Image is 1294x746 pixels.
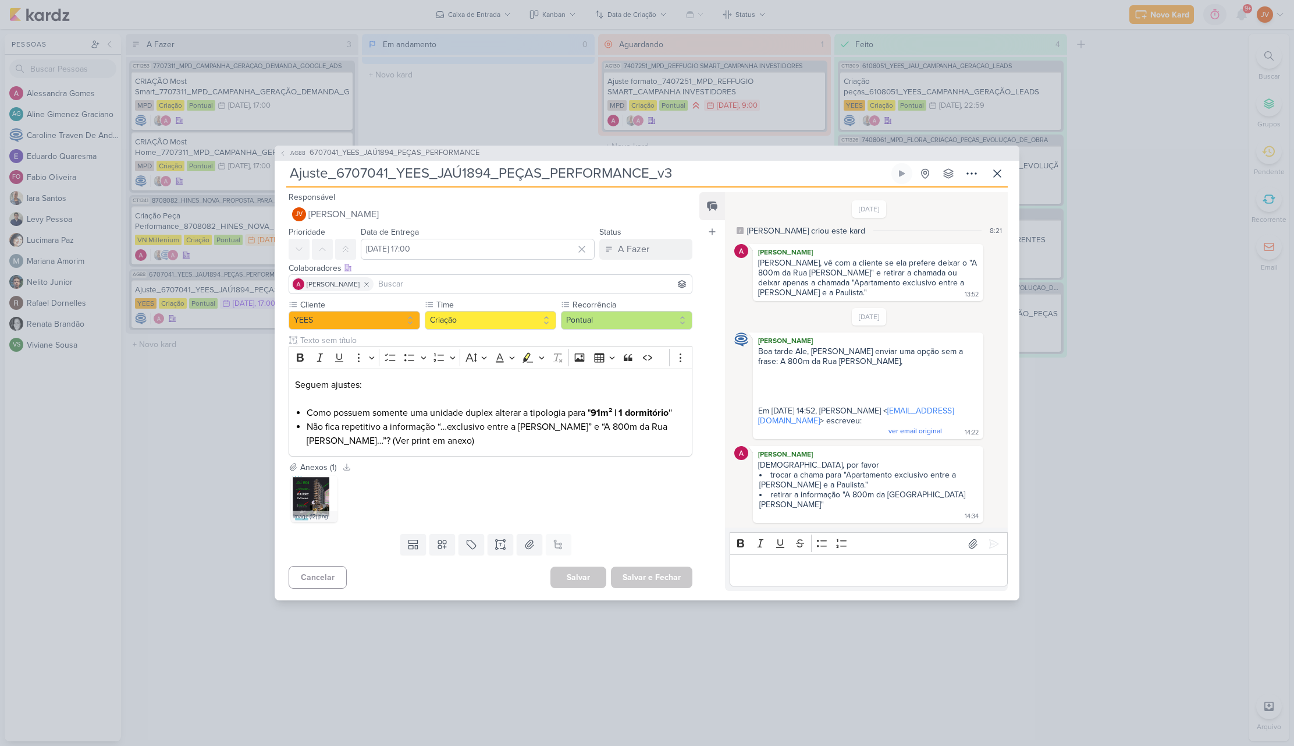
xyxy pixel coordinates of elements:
[307,279,360,289] span: [PERSON_NAME]
[298,334,692,347] input: Texto sem título
[293,278,304,290] img: Alessandra Gomes
[289,311,420,330] button: YEES
[289,566,347,589] button: Cancelar
[289,227,325,237] label: Prioridade
[965,290,979,299] div: 13:52
[289,192,335,202] label: Responsável
[618,242,649,256] div: A Fazer
[307,406,686,420] li: Como possuem somente uma unidade duplex alterar a tipologia para "
[361,239,595,260] input: Select a date
[758,258,979,298] div: [PERSON_NAME], vê com a cliente se ela prefere deixar o "A 800m da Rua [PERSON_NAME]" e retirar a...
[897,169,906,178] div: Ligar relógio
[888,427,942,435] span: ver email original
[755,335,981,347] div: [PERSON_NAME]
[289,369,692,457] div: Editor editing area: main
[734,333,748,347] img: Caroline Traven De Andrade
[299,299,420,311] label: Cliente
[289,204,692,225] button: JV [PERSON_NAME]
[561,311,692,330] button: Pontual
[758,406,954,426] a: [EMAIL_ADDRESS][DOMAIN_NAME]
[734,244,748,258] img: Alessandra Gomes
[758,347,965,436] span: Boa tarde Ale, [PERSON_NAME] enviar uma opção sem a frase: A 800m da Rua [PERSON_NAME], Em [DATE]...
[376,277,689,291] input: Buscar
[730,554,1008,586] div: Editor editing area: main
[591,407,669,419] strong: 91m² | 1 dormitório
[289,262,692,274] div: Colaboradores
[295,378,686,406] p: Seguem ajustes:
[759,490,978,510] li: retirar a informação "A 800m da [GEOGRAPHIC_DATA][PERSON_NAME]"
[730,532,1008,555] div: Editor toolbar
[599,227,621,237] label: Status
[965,428,979,437] div: 14:22
[758,460,978,470] div: [DEMOGRAPHIC_DATA], por favor
[286,163,889,184] input: Kard Sem Título
[747,225,865,237] div: [PERSON_NAME] criou este kard
[425,311,556,330] button: Criação
[291,511,337,522] div: image (12).png
[296,211,303,218] p: JV
[308,207,379,221] span: [PERSON_NAME]
[755,246,981,258] div: [PERSON_NAME]
[435,299,556,311] label: Time
[289,347,692,369] div: Editor toolbar
[591,407,672,419] span: ''
[965,512,979,521] div: 14:34
[571,299,692,311] label: Recorrência
[292,207,306,221] div: Joney Viana
[279,147,479,159] button: AG88 6707041_YEES_JAÚ1894_PEÇAS_PERFORMANCE
[307,421,667,447] span: Não fica repetitivo a informação “…exclusivo entre a [PERSON_NAME]” e “A 800m da Rua [PERSON_NAME...
[734,446,748,460] img: Alessandra Gomes
[291,476,337,522] img: xEvi0HeqJc3ZyIDocU8hn5jC92J3ktPQjdY9muna.png
[289,149,307,157] span: AG88
[759,470,978,490] li: trocar a chama para "Apartamento exclusivo entre a [PERSON_NAME] e a Paulista."
[310,147,479,159] span: 6707041_YEES_JAÚ1894_PEÇAS_PERFORMANCE
[990,225,1002,236] div: 8:21
[300,461,336,473] div: Anexos (1)
[361,227,419,237] label: Data de Entrega
[599,239,692,260] button: A Fazer
[755,448,981,460] div: [PERSON_NAME]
